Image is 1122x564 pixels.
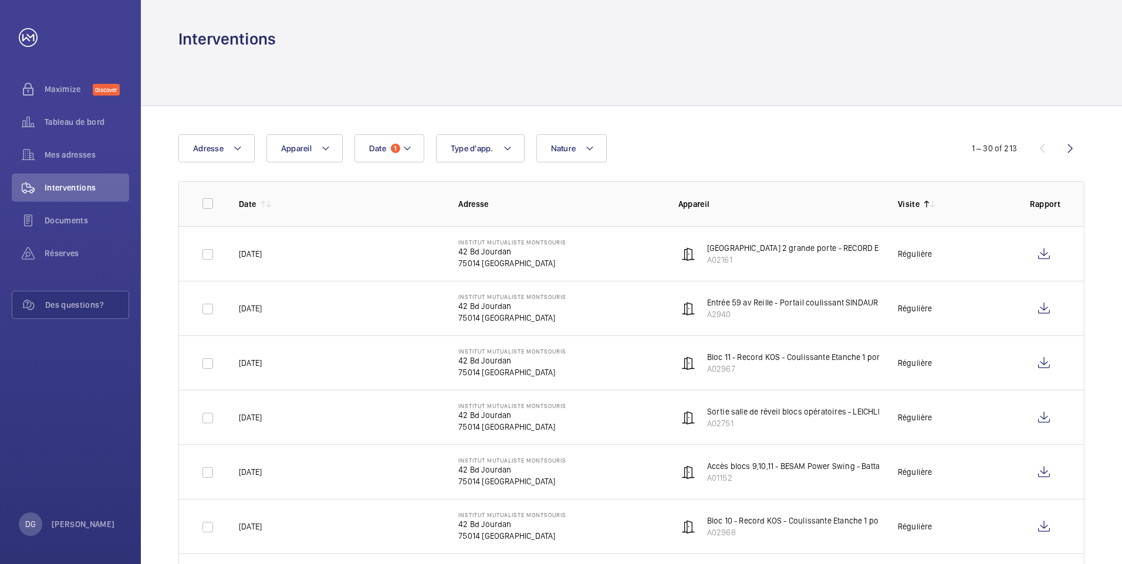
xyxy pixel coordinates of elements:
[354,134,424,162] button: Date1
[707,515,923,526] p: Bloc 10 - Record KOS - Coulissante Etanche 1 porte plombée
[458,366,566,378] p: 75014 [GEOGRAPHIC_DATA]
[239,198,256,210] p: Date
[707,526,923,538] p: A02968
[45,247,129,259] span: Réserves
[45,116,129,128] span: Tableau de bord
[458,257,566,269] p: 75014 [GEOGRAPHIC_DATA]
[239,303,262,314] p: [DATE]
[458,348,566,355] p: Institut Mutualiste Montsouris
[1030,198,1060,210] p: Rapport
[45,149,129,161] span: Mes adresses
[436,134,525,162] button: Type d'app.
[93,84,120,96] span: Discover
[681,410,695,424] img: automatic_door.svg
[707,417,1026,429] p: A02751
[45,182,129,193] span: Interventions
[458,511,566,518] p: Institut Mutualiste Montsouris
[458,518,566,530] p: 42 Bd Jourdan
[678,198,879,210] p: Appareil
[458,421,566,433] p: 75014 [GEOGRAPHIC_DATA]
[281,144,312,153] span: Appareil
[239,521,262,532] p: [DATE]
[458,475,566,487] p: 75014 [GEOGRAPHIC_DATA]
[193,144,224,153] span: Adresse
[681,301,695,315] img: automatic_door.svg
[458,198,659,210] p: Adresse
[458,457,566,464] p: Institut Mutualiste Montsouris
[178,134,255,162] button: Adresse
[239,412,262,423] p: [DATE]
[178,28,276,50] h1: Interventions
[52,518,115,530] p: [PERSON_NAME]
[681,519,695,534] img: automatic_door.svg
[458,409,566,421] p: 42 Bd Jourdan
[707,254,1050,266] p: A02161
[25,518,36,530] p: DG
[458,293,566,300] p: Institut Mutualiste Montsouris
[458,530,566,542] p: 75014 [GEOGRAPHIC_DATA]
[898,412,932,423] div: Régulière
[458,300,566,312] p: 42 Bd Jourdan
[391,144,400,153] span: 1
[898,248,932,260] div: Régulière
[707,406,1026,417] p: Sortie salle de réveil blocs opératoires - LEICHLE étanche - Coulissante Etanche 2 portes
[551,144,576,153] span: Nature
[707,363,921,375] p: A02967
[707,297,968,308] p: Entrée 59 av Reille - Portail coulissant SINDAUR - Coulissante métallique
[45,299,129,311] span: Des questions?
[681,356,695,370] img: automatic_door.svg
[681,247,695,261] img: automatic_door.svg
[707,351,921,363] p: Bloc 11 - Record KOS - Coulissante Etanche 1 porte plombée
[45,215,129,226] span: Documents
[898,198,920,210] p: Visite
[898,357,932,369] div: Régulière
[458,312,566,324] p: 75014 [GEOGRAPHIC_DATA]
[972,142,1017,154] div: 1 – 30 of 213
[369,144,386,153] span: Date
[266,134,343,162] button: Appareil
[458,402,566,409] p: Institut Mutualiste Montsouris
[239,357,262,369] p: [DATE]
[707,472,924,484] p: A01152
[45,83,93,95] span: Maximize
[898,521,932,532] div: Régulière
[239,248,262,260] p: [DATE]
[458,464,566,475] p: 42 Bd Jourdan
[451,144,494,153] span: Type d'app.
[458,239,566,246] p: Institut Mutualiste Montsouris
[707,242,1050,254] p: [GEOGRAPHIC_DATA] 2 grande porte - RECORD ESTA-L 16 étanche - Coulissante plombée 1 porte
[681,465,695,479] img: automatic_door.svg
[239,466,262,478] p: [DATE]
[458,355,566,366] p: 42 Bd Jourdan
[898,466,932,478] div: Régulière
[458,246,566,257] p: 42 Bd Jourdan
[707,460,924,472] p: Accès blocs 9,10,11 - BESAM Power Swing - Battante 2 portes
[898,303,932,314] div: Régulière
[707,308,968,320] p: A2940
[536,134,607,162] button: Nature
